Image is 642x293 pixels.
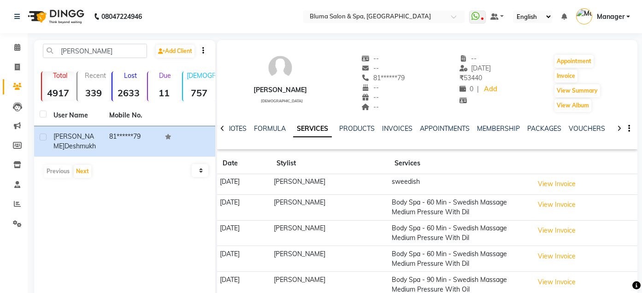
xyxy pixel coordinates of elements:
button: Appointment [554,55,594,68]
span: | [477,84,479,94]
p: [DEMOGRAPHIC_DATA] [187,71,216,80]
span: -- [362,103,379,111]
span: Manager [597,12,624,22]
td: Body Spa - 60 Min - Swedish Massage Medium Pressure With Dil [389,194,531,220]
button: View Invoice [534,198,580,212]
img: Manager [576,8,592,24]
p: Total [46,71,75,80]
td: [DATE] [217,220,271,246]
td: Body Spa - 60 Min - Swedish Massage Medium Pressure With Dil [389,220,531,246]
a: PACKAGES [527,124,561,133]
a: INVOICES [382,124,412,133]
a: NOTES [226,124,247,133]
td: sweedish [389,174,531,195]
td: [PERSON_NAME] [271,220,389,246]
span: -- [459,54,477,63]
span: [DATE] [459,64,491,72]
button: View Invoice [534,223,580,238]
span: -- [362,54,379,63]
b: 08047224946 [101,4,142,29]
td: [PERSON_NAME] [271,246,389,272]
a: APPOINTMENTS [420,124,470,133]
button: Next [74,165,91,178]
a: PRODUCTS [339,124,375,133]
button: View Invoice [534,177,580,191]
button: View Invoice [534,249,580,264]
strong: 757 [183,87,216,99]
a: FORMULA [254,124,286,133]
td: Body Spa - 60 Min - Swedish Massage Medium Pressure With Dil [389,246,531,272]
span: Deshmukh [65,142,96,150]
th: Date [217,153,271,174]
strong: 339 [77,87,110,99]
a: MEMBERSHIP [477,124,520,133]
input: Search by Name/Mobile/Email/Code [43,44,147,58]
th: Services [389,153,531,174]
p: Due [150,71,181,80]
p: Lost [116,71,145,80]
span: ₹ [459,74,464,82]
span: -- [362,93,379,101]
span: -- [362,64,379,72]
button: View Summary [554,84,600,97]
a: SERVICES [293,121,332,137]
td: [DATE] [217,194,271,220]
th: Stylist [271,153,389,174]
span: [DEMOGRAPHIC_DATA] [261,99,303,103]
a: Add [483,83,499,96]
th: User Name [48,105,104,126]
th: Mobile No. [104,105,159,126]
a: Add Client [156,45,194,58]
td: [DATE] [217,246,271,272]
strong: 4917 [42,87,75,99]
button: Invoice [554,70,577,82]
a: VOUCHERS [569,124,605,133]
div: [PERSON_NAME] [253,85,307,95]
img: avatar [266,54,294,82]
td: [PERSON_NAME] [271,174,389,195]
span: -- [362,83,379,92]
span: 0 [459,85,473,93]
td: [DATE] [217,174,271,195]
button: View Album [554,99,591,112]
td: [PERSON_NAME] [271,194,389,220]
p: Recent [81,71,110,80]
strong: 11 [148,87,181,99]
strong: 2633 [112,87,145,99]
img: logo [24,4,87,29]
span: [PERSON_NAME] [53,132,94,150]
button: View Invoice [534,275,580,289]
span: 53440 [459,74,482,82]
